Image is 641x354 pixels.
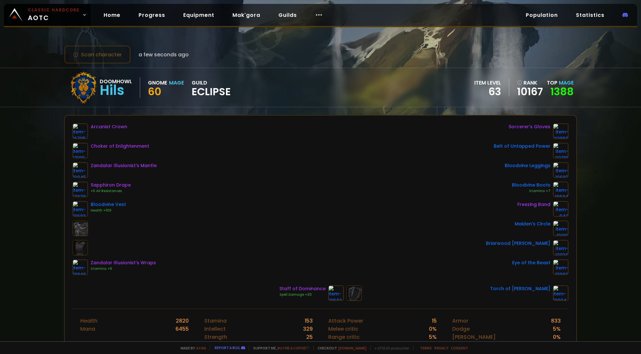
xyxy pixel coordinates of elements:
div: Zandalar Illusionist's Mantle [91,162,157,169]
span: AOTC [28,7,80,23]
span: Checkout [313,346,366,350]
div: 15 [432,317,437,325]
div: Intellect [204,325,226,333]
div: Sorcerer's Gloves [509,123,550,130]
div: Health +100 [91,208,126,213]
div: Maiden's Circle [515,221,550,227]
div: 5 % [553,325,561,333]
a: Population [521,8,563,22]
a: 1388 [550,84,574,99]
div: Doomhowl [100,77,132,86]
img: item-19682 [73,201,88,217]
img: item-19684 [553,182,568,197]
a: Home [98,8,126,22]
div: +5 All Resistances [91,188,131,194]
div: 63 [474,87,501,97]
div: Attack Power [328,317,363,325]
img: item-18842 [328,285,344,301]
div: Health [80,317,97,325]
div: 0 % [553,341,561,349]
img: item-942 [553,201,568,217]
span: Eclipse [192,87,231,97]
img: item-17078 [73,182,88,197]
div: Block [452,341,467,349]
div: Freezing Band [517,201,550,208]
div: Eye of the Beast [512,259,550,266]
span: v. d752d5 - production [370,346,409,350]
img: item-12930 [553,240,568,256]
div: Belt of Untapped Power [494,143,550,150]
div: Gnome [148,79,167,87]
div: Arcanist Crown [91,123,127,130]
a: [DOMAIN_NAME] [338,346,366,350]
div: Strength [204,333,227,341]
div: Spell Power [328,341,358,349]
img: item-19683 [553,162,568,178]
div: Top [547,79,574,87]
div: Staff of Dominance [279,285,326,292]
div: Armor [452,317,468,325]
small: Classic Hardcore [28,7,80,13]
a: Mak'gora [227,8,265,22]
a: Buy me a coffee [277,346,309,350]
a: Privacy [434,346,448,350]
div: Mage [169,79,184,87]
a: a fan [196,346,206,350]
div: rank [517,79,543,87]
span: Mage [559,79,574,86]
div: Bloodvine Leggings [505,162,550,169]
a: Terms [420,346,432,350]
img: item-13001 [553,221,568,236]
a: 10167 [517,87,543,97]
div: Range critic [328,333,360,341]
div: Stamina +9 [91,266,156,271]
div: 833 [551,317,561,325]
button: Scan character [64,45,131,64]
div: Agility [204,341,220,349]
div: 25 [306,333,313,341]
div: item level [474,79,501,87]
span: Support me, [249,346,309,350]
img: item-13004 [553,285,568,301]
span: a few seconds ago [139,51,189,59]
a: Classic HardcoreAOTC [4,4,91,26]
a: Report a bug [215,345,240,350]
div: 6455 [175,325,189,333]
div: [PERSON_NAME] [452,333,496,341]
img: item-13968 [553,259,568,275]
div: 329 [303,325,313,333]
div: Melee critic [328,325,358,333]
div: Bloodvine Boots [512,182,550,188]
a: Progress [133,8,170,22]
img: item-17109 [73,143,88,158]
a: Guilds [273,8,302,22]
a: Equipment [178,8,219,22]
div: 0 % [429,325,437,333]
div: 2820 [176,317,189,325]
a: Statistics [571,8,610,22]
img: item-16795 [73,123,88,139]
span: Made by [177,346,206,350]
div: guild [192,79,231,97]
div: Dodge [452,325,470,333]
img: item-19845 [73,162,88,178]
span: 60 [148,84,161,99]
div: Briarwood [PERSON_NAME] [486,240,550,247]
div: Torch of [PERSON_NAME] [490,285,550,292]
div: Hils [100,86,132,95]
div: 331 [429,341,437,349]
div: Sapphiron Drape [91,182,131,188]
div: Bloodvine Vest [91,201,126,208]
img: item-22716 [553,143,568,158]
div: Choker of Enlightenment [91,143,149,150]
div: 153 [305,317,313,325]
div: Spell Damage +30 [279,292,326,297]
div: Stamina [204,317,227,325]
div: Stamina +7 [512,188,550,194]
img: item-22066 [553,123,568,139]
div: 38 [306,341,313,349]
div: 5 % [429,333,437,341]
img: item-19846 [73,259,88,275]
div: Mana [80,325,95,333]
div: Zandalar Illusionist's Wraps [91,259,156,266]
